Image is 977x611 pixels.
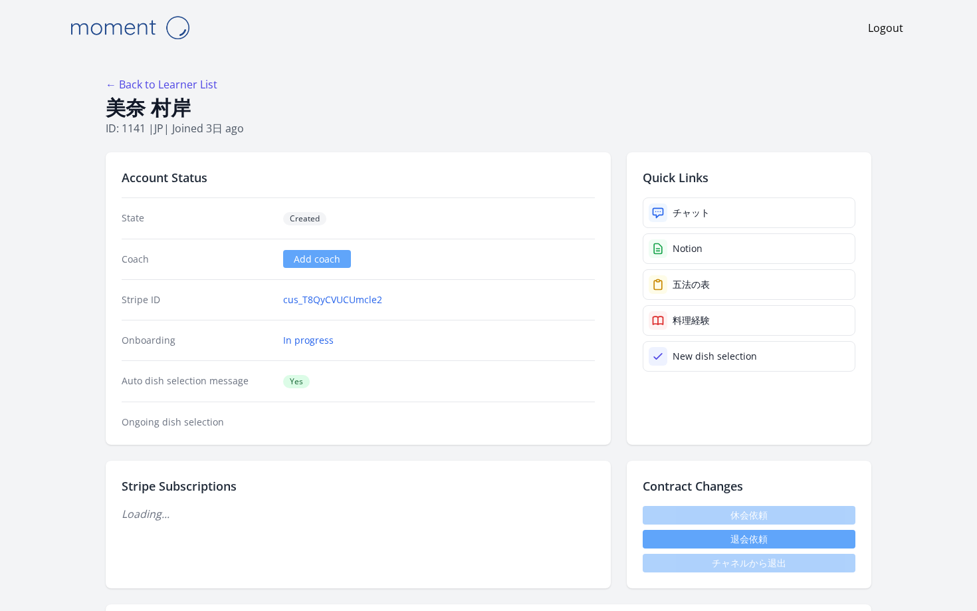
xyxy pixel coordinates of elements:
[283,375,310,388] span: Yes
[643,197,855,228] a: チャット
[673,314,710,327] div: 料理経験
[283,334,334,347] a: In progress
[122,506,595,522] p: Loading...
[122,416,272,429] dt: Ongoing dish selection
[673,278,710,291] div: 五法の表
[643,554,855,572] span: チャネルから退出
[106,77,217,92] a: ← Back to Learner List
[673,242,703,255] div: Notion
[643,477,855,495] h2: Contract Changes
[643,530,855,549] button: 退会依頼
[106,120,871,136] p: ID: 1141 | | Joined 3日 ago
[122,293,272,306] dt: Stripe ID
[643,233,855,264] a: Notion
[283,293,382,306] a: cus_T8QyCVUCUmcle2
[122,253,272,266] dt: Coach
[868,20,903,36] a: Logout
[154,121,163,136] span: jp
[643,341,855,372] a: New dish selection
[106,95,871,120] h1: 美奈 村岸
[283,250,351,268] a: Add coach
[63,11,196,45] img: Moment
[283,212,326,225] span: Created
[673,206,710,219] div: チャット
[122,374,272,388] dt: Auto dish selection message
[122,334,272,347] dt: Onboarding
[643,168,855,187] h2: Quick Links
[643,506,855,525] span: 休会依頼
[122,477,595,495] h2: Stripe Subscriptions
[643,305,855,336] a: 料理経験
[673,350,757,363] div: New dish selection
[122,168,595,187] h2: Account Status
[643,269,855,300] a: 五法の表
[122,211,272,225] dt: State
